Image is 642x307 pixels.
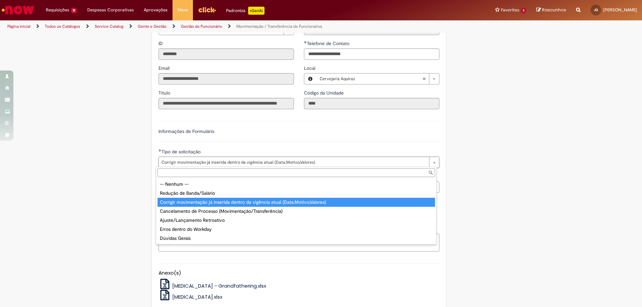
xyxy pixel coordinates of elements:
[157,198,435,207] div: Corrigir movimentação já inserida dentro da vigência atual (Data,Motivo,Valores)
[156,178,436,244] ul: Tipo de solicitação
[157,234,435,243] div: Dúvidas Gerais
[157,207,435,216] div: Cancelamento de Processo (Movimentação/Transferência)
[157,180,435,189] div: -- Nenhum --
[157,216,435,225] div: Ajuste/Lançamento Retroativo
[157,189,435,198] div: Redução de Banda/Salário
[157,225,435,234] div: Erros dentro do Workday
